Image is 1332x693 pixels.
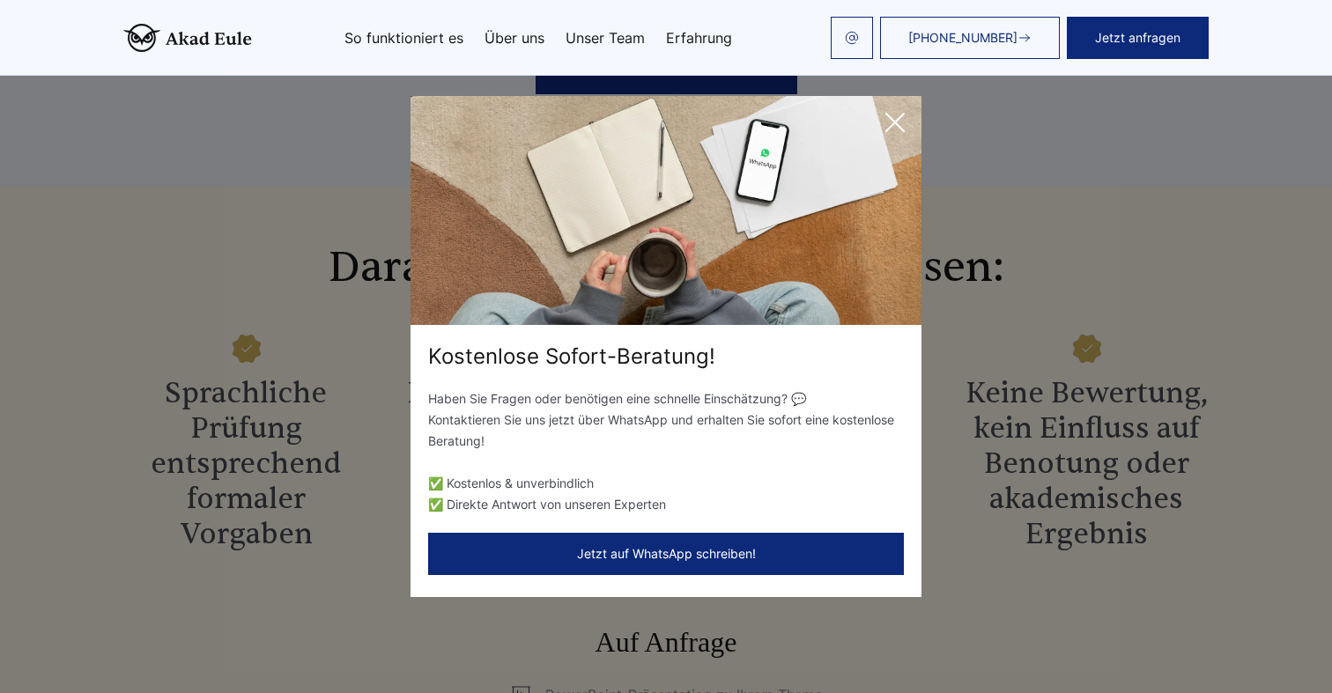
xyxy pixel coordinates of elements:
[485,31,544,45] a: Über uns
[123,24,252,52] img: logo
[344,31,463,45] a: So funktioniert es
[428,473,904,494] li: ✅ Kostenlos & unverbindlich
[1067,17,1209,59] button: Jetzt anfragen
[428,533,904,575] button: Jetzt auf WhatsApp schreiben!
[666,31,732,45] a: Erfahrung
[428,388,904,452] p: Haben Sie Fragen oder benötigen eine schnelle Einschätzung? 💬 Kontaktieren Sie uns jetzt über Wha...
[428,494,904,515] li: ✅ Direkte Antwort von unseren Experten
[566,31,645,45] a: Unser Team
[411,343,921,371] div: Kostenlose Sofort-Beratung!
[411,96,921,325] img: exit
[908,31,1017,45] span: [PHONE_NUMBER]
[880,17,1060,59] a: [PHONE_NUMBER]
[845,31,859,45] img: email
